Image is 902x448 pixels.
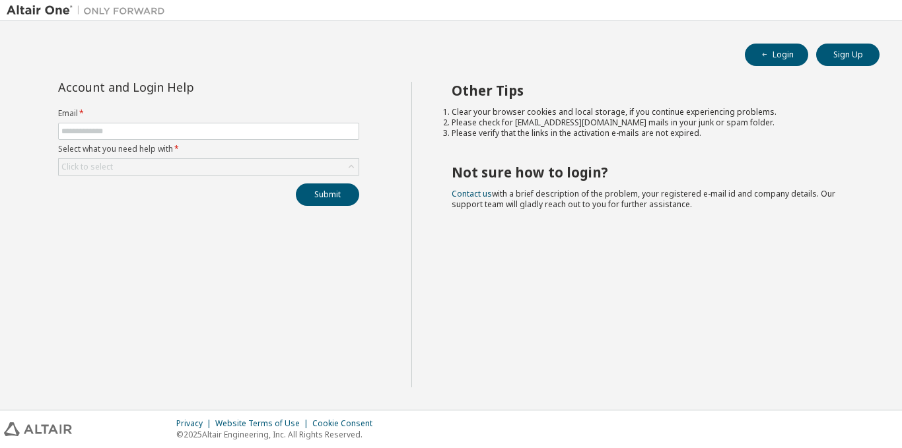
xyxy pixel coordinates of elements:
[452,188,492,199] a: Contact us
[452,128,856,139] li: Please verify that the links in the activation e-mails are not expired.
[312,418,380,429] div: Cookie Consent
[176,429,380,440] p: © 2025 Altair Engineering, Inc. All Rights Reserved.
[58,144,359,154] label: Select what you need help with
[452,117,856,128] li: Please check for [EMAIL_ADDRESS][DOMAIN_NAME] mails in your junk or spam folder.
[296,183,359,206] button: Submit
[59,159,359,175] div: Click to select
[176,418,215,429] div: Privacy
[452,164,856,181] h2: Not sure how to login?
[452,188,835,210] span: with a brief description of the problem, your registered e-mail id and company details. Our suppo...
[745,44,808,66] button: Login
[452,107,856,117] li: Clear your browser cookies and local storage, if you continue experiencing problems.
[816,44,880,66] button: Sign Up
[61,162,113,172] div: Click to select
[452,82,856,99] h2: Other Tips
[58,82,299,92] div: Account and Login Help
[4,422,72,436] img: altair_logo.svg
[58,108,359,119] label: Email
[215,418,312,429] div: Website Terms of Use
[7,4,172,17] img: Altair One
